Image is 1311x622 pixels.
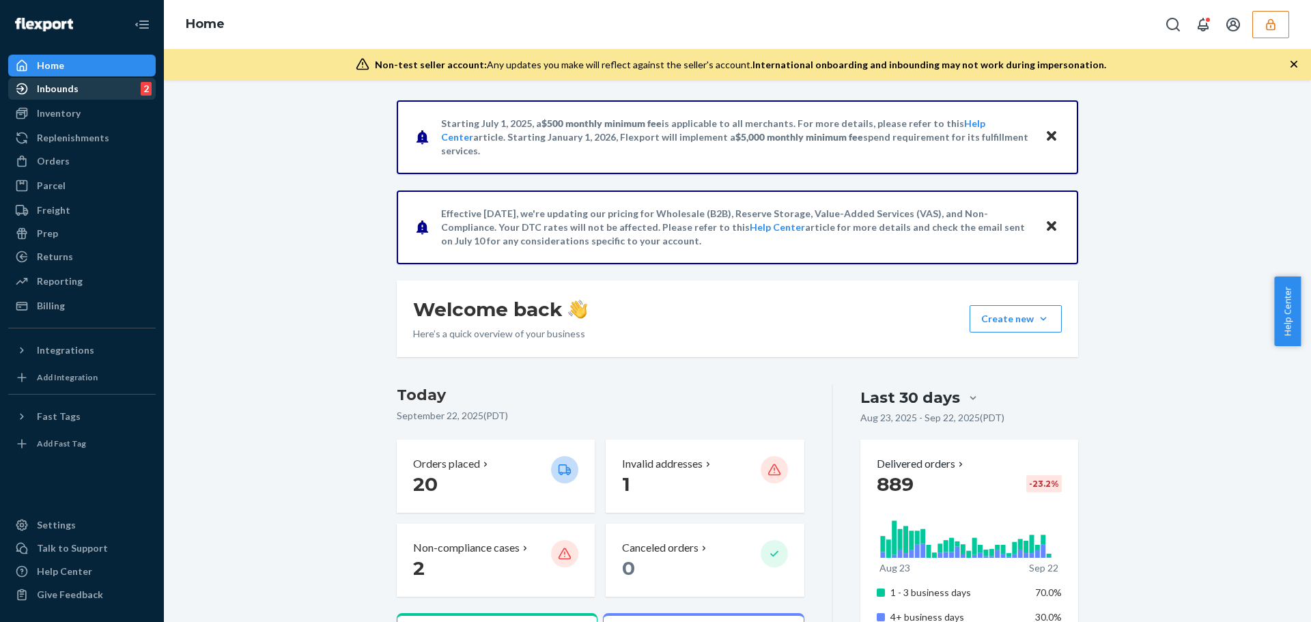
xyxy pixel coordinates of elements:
button: Integrations [8,339,156,361]
span: Non-test seller account: [375,59,487,70]
div: Add Fast Tag [37,438,86,449]
div: Inbounds [37,82,79,96]
p: 1 - 3 business days [890,586,1025,599]
a: Replenishments [8,127,156,149]
button: Open Search Box [1159,11,1187,38]
div: Home [37,59,64,72]
div: Replenishments [37,131,109,145]
div: Orders [37,154,70,168]
div: Billing [37,299,65,313]
a: Settings [8,514,156,536]
a: Help Center [8,561,156,582]
a: Billing [8,295,156,317]
a: Add Integration [8,367,156,388]
p: September 22, 2025 ( PDT ) [397,409,804,423]
button: Close [1043,217,1060,237]
button: Open notifications [1189,11,1217,38]
button: Help Center [1274,277,1301,346]
h3: Today [397,384,804,406]
span: 1 [622,472,630,496]
div: Any updates you make will reflect against the seller's account. [375,58,1106,72]
div: Fast Tags [37,410,81,423]
ol: breadcrumbs [175,5,236,44]
button: Non-compliance cases 2 [397,524,595,597]
a: Home [186,16,225,31]
button: Canceled orders 0 [606,524,804,597]
span: 0 [622,556,635,580]
div: Settings [37,518,76,532]
a: Orders [8,150,156,172]
button: Close [1043,127,1060,147]
button: Fast Tags [8,406,156,427]
button: Create new [970,305,1062,333]
a: Talk to Support [8,537,156,559]
p: Sep 22 [1029,561,1058,575]
button: Close Navigation [128,11,156,38]
div: Inventory [37,107,81,120]
button: Invalid addresses 1 [606,440,804,513]
a: Freight [8,199,156,221]
p: Canceled orders [622,540,699,556]
a: Parcel [8,175,156,197]
h1: Welcome back [413,297,587,322]
span: 2 [413,556,425,580]
a: Home [8,55,156,76]
a: Add Fast Tag [8,433,156,455]
div: Help Center [37,565,92,578]
span: 20 [413,472,438,496]
p: Here’s a quick overview of your business [413,327,587,341]
p: Effective [DATE], we're updating our pricing for Wholesale (B2B), Reserve Storage, Value-Added Se... [441,207,1032,248]
a: Inventory [8,102,156,124]
p: Invalid addresses [622,456,703,472]
p: Starting July 1, 2025, a is applicable to all merchants. For more details, please refer to this a... [441,117,1032,158]
p: Orders placed [413,456,480,472]
button: Give Feedback [8,584,156,606]
img: Flexport logo [15,18,73,31]
div: Reporting [37,274,83,288]
img: hand-wave emoji [568,300,587,319]
div: Integrations [37,343,94,357]
a: Returns [8,246,156,268]
a: Inbounds2 [8,78,156,100]
p: Aug 23 [879,561,910,575]
button: Orders placed 20 [397,440,595,513]
span: 889 [877,472,914,496]
span: International onboarding and inbounding may not work during impersonation. [752,59,1106,70]
span: $500 monthly minimum fee [541,117,662,129]
div: Prep [37,227,58,240]
button: Delivered orders [877,456,966,472]
div: Last 30 days [860,387,960,408]
a: Prep [8,223,156,244]
div: -23.2 % [1026,475,1062,492]
div: Returns [37,250,73,264]
div: Talk to Support [37,541,108,555]
span: 70.0% [1035,586,1062,598]
p: Non-compliance cases [413,540,520,556]
a: Reporting [8,270,156,292]
div: Add Integration [37,371,98,383]
a: Help Center [750,221,805,233]
div: Give Feedback [37,588,103,602]
div: Parcel [37,179,66,193]
span: $5,000 monthly minimum fee [735,131,863,143]
p: Aug 23, 2025 - Sep 22, 2025 ( PDT ) [860,411,1004,425]
button: Open account menu [1220,11,1247,38]
div: 2 [141,82,152,96]
div: Freight [37,203,70,217]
